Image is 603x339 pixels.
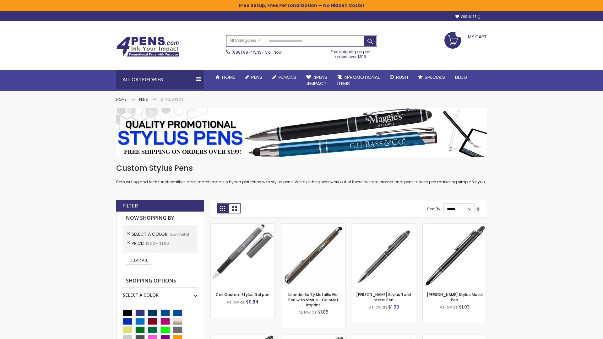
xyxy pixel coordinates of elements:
[170,232,189,237] span: Gunmetal
[281,224,345,288] img: Islander Softy Metallic Gel Pen with Stylus - ColorJet Imprint-Gunmetal
[356,292,412,302] a: [PERSON_NAME] Stylus Twist Metal Pen
[116,163,487,173] h1: Custom Stylus Pens
[246,299,258,305] span: $0.84
[211,223,274,229] a: Cali Custom Stylus Gel pen-Gunmetal
[126,256,151,265] a: Clear All
[306,74,327,87] span: 4Pens 4impact
[324,47,377,59] div: Free shipping on pen orders over $199
[459,304,470,310] span: $1.03
[210,70,240,84] a: Home
[145,241,169,246] span: $1.00 - $1.99
[385,70,413,84] a: Rush
[240,70,267,84] a: Pens
[132,231,170,237] span: Select A Color
[123,212,198,225] strong: Now Shopping by
[231,50,283,55] span: - Call Now!
[211,224,274,288] img: Cali Custom Stylus Gel pen-Gunmetal
[116,37,179,57] img: 4Pens Custom Pens and Promotional Products
[132,240,145,246] span: Price
[230,38,261,43] span: All Categories
[222,74,235,80] span: Home
[226,35,264,46] a: All Categories
[337,74,380,87] span: 4PROMOTIONAL ITEMS
[440,304,458,310] span: As low as
[413,70,450,84] a: Specials
[301,70,332,91] a: 4Pens4impact
[450,70,472,84] a: Blog
[160,97,184,102] strong: Stylus Pens
[332,70,385,91] a: 4PROMOTIONALITEMS
[216,292,269,297] a: Cali Custom Stylus Gel pen
[455,74,467,80] span: Blog
[369,304,387,310] span: As low as
[423,224,486,288] img: Olson Stylus Metal Pen-Gunmetal
[123,274,198,288] strong: Shopping Options
[116,163,487,185] div: Both writing and tech functionalities are a match made in hybrid perfection with stylus pens. We ...
[217,203,229,213] strong: Grid
[288,292,339,307] a: Islander Softy Metallic Gel Pen with Stylus - ColorJet Imprint
[231,50,262,55] a: (888) 88-4PENS
[116,97,127,102] a: Home
[267,70,301,84] a: Pencils
[427,206,440,212] label: Sort By
[455,14,481,19] a: Wishlist
[122,202,138,209] strong: Filter
[116,70,204,89] div: All Categories
[281,223,345,229] a: Islander Softy Metallic Gel Pen with Stylus - ColorJet Imprint-Gunmetal
[352,223,416,229] a: Colter Stylus Twist Metal Pen-Gunmetal
[318,309,329,315] span: $1.05
[129,257,148,263] span: Clear All
[123,288,198,298] div: Select A Color
[251,74,262,80] span: Pens
[425,74,445,80] span: Specials
[279,74,296,80] span: Pencils
[388,304,399,310] span: $1.03
[352,224,416,288] img: Colter Stylus Twist Metal Pen-Gunmetal
[227,299,245,305] span: As low as
[298,309,317,315] span: As low as
[396,74,408,80] span: Rush
[423,223,486,229] a: Olson Stylus Metal Pen-Gunmetal
[427,292,483,302] a: [PERSON_NAME] Stylus Metal Pen
[116,108,487,157] img: Stylus Pens
[139,97,148,102] a: Pens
